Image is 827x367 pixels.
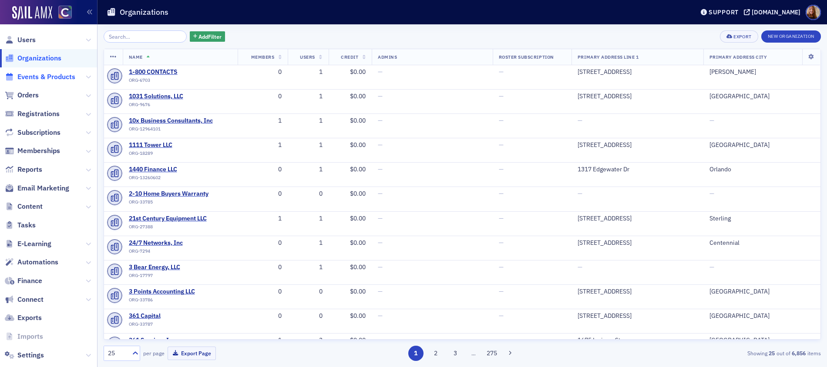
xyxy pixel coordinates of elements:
span: — [578,117,582,124]
span: Email Marketing [17,183,69,193]
span: Organizations [17,53,61,63]
div: 3 [294,337,322,344]
span: $0.00 [350,141,366,149]
div: 1675 Larimer St [578,337,697,344]
span: Orders [17,90,39,100]
div: Showing out of items [588,349,821,357]
button: Export Page [168,347,216,360]
a: 21st Century Equipment LLC [129,215,208,223]
div: [GEOGRAPHIC_DATA] [709,288,814,296]
div: 1 [294,93,322,100]
a: Imports [5,332,43,341]
a: Tasks [5,220,36,230]
span: Events & Products [17,72,75,82]
span: 1031 Solutions, LLC [129,93,208,100]
div: 1317 Edgewater Dr [578,166,697,173]
div: 0 [244,312,282,320]
button: [DOMAIN_NAME] [744,9,803,15]
span: Settings [17,350,44,360]
a: Email Marketing [5,183,69,193]
div: ORG-12964101 [129,126,213,135]
span: — [378,141,383,149]
div: 1 [294,68,322,76]
span: Memberships [17,146,60,156]
div: [GEOGRAPHIC_DATA] [709,337,814,344]
div: ORG-33785 [129,199,208,208]
span: Users [300,54,315,60]
div: ORG-9676 [129,102,208,110]
span: — [499,117,504,124]
span: Roster Subscription [499,54,554,60]
span: Finance [17,276,42,286]
h1: Organizations [120,7,168,17]
div: 0 [244,264,282,271]
a: Automations [5,257,58,267]
div: 1 [294,239,322,247]
span: Connect [17,295,44,304]
a: Connect [5,295,44,304]
div: 1 [244,337,282,344]
input: Search… [104,30,187,43]
button: 1 [408,346,424,361]
span: — [378,68,383,76]
div: Sterling [709,215,814,223]
a: Exports [5,313,42,323]
a: E-Learning [5,239,51,249]
a: 24/7 Networks, Inc [129,239,208,247]
span: 361 Capital [129,312,208,320]
span: $0.00 [350,239,366,247]
div: [STREET_ADDRESS] [578,239,697,247]
span: E-Learning [17,239,51,249]
span: — [378,190,383,197]
span: — [499,312,504,320]
span: — [709,263,714,271]
label: per page [143,349,165,357]
span: $0.00 [350,92,366,100]
span: Credit [341,54,358,60]
span: 3 Bear Energy, LLC [129,264,208,271]
span: Admins [378,54,397,60]
span: 1111 Tower LLC [129,141,208,149]
a: 10x Business Consultants, Inc [129,117,213,125]
div: Export [733,34,751,39]
span: — [378,336,383,344]
span: Primary Address Line 1 [578,54,639,60]
span: $0.00 [350,312,366,320]
a: Memberships [5,146,60,156]
div: 1 [294,215,322,223]
a: Finance [5,276,42,286]
span: Profile [806,5,821,20]
span: Imports [17,332,43,341]
span: — [378,165,383,173]
div: [STREET_ADDRESS] [578,68,697,76]
span: — [499,239,504,247]
button: AddFilter [190,31,225,42]
div: 1 [294,264,322,271]
div: ORG-18289 [129,150,208,159]
span: Users [17,35,36,45]
div: 0 [244,190,282,198]
strong: 6,856 [790,349,807,357]
span: $0.00 [350,165,366,173]
div: 0 [244,239,282,247]
div: [STREET_ADDRESS] [578,312,697,320]
img: SailAMX [58,6,72,19]
span: … [467,349,480,357]
span: 3 Points Accounting LLC [129,288,208,296]
a: Registrations [5,109,60,119]
div: Orlando [709,166,814,173]
span: Add Filter [198,33,222,40]
span: Members [251,54,275,60]
span: Tasks [17,220,36,230]
a: 1-800 CONTACTS [129,68,208,76]
span: Automations [17,257,58,267]
div: 1 [294,141,322,149]
div: 1 [294,166,322,173]
div: [STREET_ADDRESS] [578,215,697,223]
span: $0.00 [350,214,366,222]
span: — [378,263,383,271]
span: — [378,92,383,100]
div: [STREET_ADDRESS] [578,141,697,149]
